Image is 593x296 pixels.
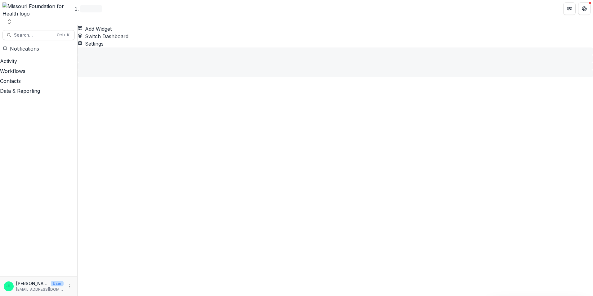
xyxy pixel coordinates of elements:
button: Add Widget [78,25,112,33]
button: Open entity switcher [5,19,14,25]
button: Settings [78,40,104,47]
button: Search... [2,30,75,40]
p: User [51,281,64,286]
button: Partners [563,2,576,15]
span: Switch Dashboard [85,33,128,39]
p: [PERSON_NAME] [16,280,48,287]
button: Switch Dashboard [78,33,128,40]
button: Notifications [2,45,39,52]
button: More [66,283,74,290]
div: Ctrl + K [56,32,71,38]
p: [EMAIL_ADDRESS][DOMAIN_NAME] [16,287,64,292]
img: Missouri Foundation for Health logo [2,2,75,17]
span: Notifications [10,46,39,52]
button: Get Help [578,2,591,15]
span: Search... [14,33,53,38]
nav: breadcrumb [80,5,102,12]
div: Jessi LaRose [7,284,11,288]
